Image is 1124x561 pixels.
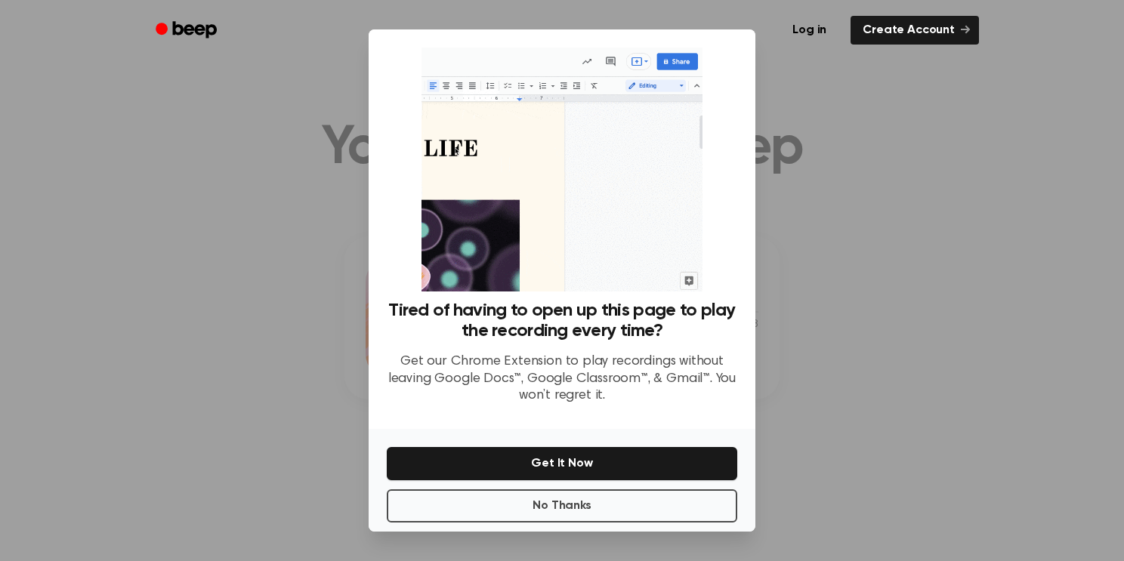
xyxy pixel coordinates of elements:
p: Get our Chrome Extension to play recordings without leaving Google Docs™, Google Classroom™, & Gm... [387,353,737,405]
a: Create Account [851,16,979,45]
h3: Tired of having to open up this page to play the recording every time? [387,301,737,341]
a: Beep [145,16,230,45]
img: Beep extension in action [421,48,702,291]
button: No Thanks [387,489,737,522]
button: Get It Now [387,447,737,480]
a: Log in [777,13,841,48]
